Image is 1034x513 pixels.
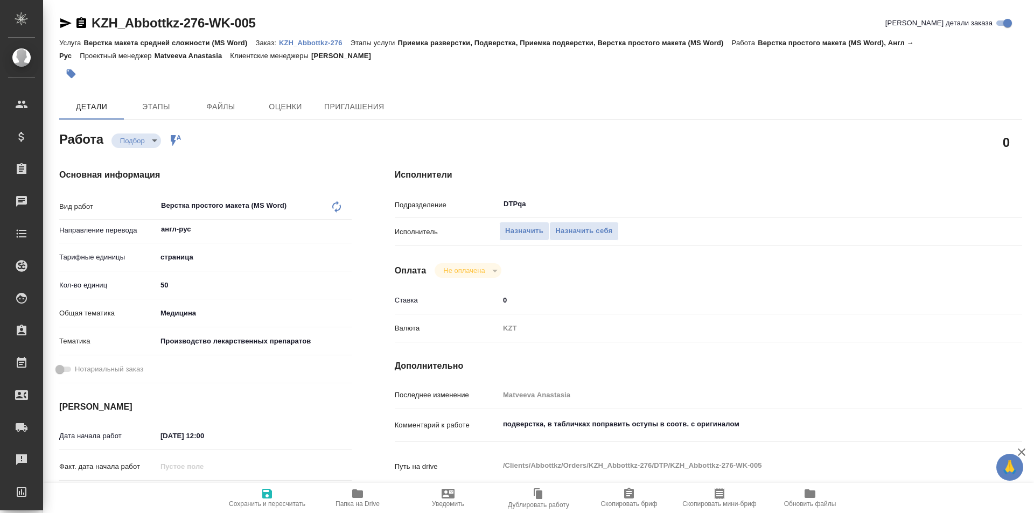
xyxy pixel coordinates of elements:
[260,100,311,114] span: Оценки
[351,39,398,47] p: Этапы услуги
[83,39,255,47] p: Верстка макета средней сложности (MS Word)
[996,454,1023,481] button: 🙏
[59,225,157,236] p: Направление перевода
[324,100,385,114] span: Приглашения
[395,461,499,472] p: Путь на drive
[59,39,83,47] p: Услуга
[600,500,657,508] span: Скопировать бриф
[59,168,352,181] h4: Основная информация
[584,483,674,513] button: Скопировать бриф
[157,459,251,474] input: Пустое поле
[395,390,499,400] p: Последнее изменение
[229,500,305,508] span: Сохранить и пересчитать
[1001,456,1019,479] span: 🙏
[157,277,352,293] input: ✎ Введи что-нибудь
[59,17,72,30] button: Скопировать ссылку для ЯМессенджера
[499,387,970,403] input: Пустое поле
[59,461,157,472] p: Факт. дата начала работ
[435,263,501,278] div: Подбор
[59,201,157,212] p: Вид работ
[505,225,543,237] span: Назначить
[395,200,499,210] p: Подразделение
[499,292,970,308] input: ✎ Введи что-нибудь
[499,222,549,241] button: Назначить
[549,222,618,241] button: Назначить себя
[59,400,352,413] h4: [PERSON_NAME]
[682,500,756,508] span: Скопировать мини-бриф
[155,52,230,60] p: Matveeva Anastasia
[395,264,427,277] h4: Оплата
[311,52,379,60] p: [PERSON_NAME]
[59,62,83,86] button: Добавить тэг
[130,100,182,114] span: Этапы
[157,248,352,266] div: страница
[157,428,251,444] input: ✎ Введи что-нибудь
[66,100,117,114] span: Детали
[432,500,464,508] span: Уведомить
[157,304,352,322] div: Медицина
[312,483,403,513] button: Папка на Drive
[230,52,311,60] p: Клиентские менеджеры
[75,364,143,375] span: Нотариальный заказ
[555,225,612,237] span: Назначить себя
[674,483,765,513] button: Скопировать мини-бриф
[499,319,970,338] div: KZT
[499,415,970,433] textarea: подверстка, в табличках поправить оступы в соотв. с оригиналом
[395,227,499,237] p: Исполнитель
[59,129,103,148] h2: Работа
[499,456,970,475] textarea: /Clients/Abbottkz/Orders/KZH_Abbottkz-276/DTP/KZH_Abbottkz-276-WK-005
[92,16,256,30] a: KZH_Abbottkz-276-WK-005
[395,295,499,306] p: Ставка
[403,483,493,513] button: Уведомить
[885,18,993,29] span: [PERSON_NAME] детали заказа
[255,39,278,47] p: Заказ:
[59,336,157,347] p: Тематика
[964,203,966,205] button: Open
[59,431,157,441] p: Дата начала работ
[222,483,312,513] button: Сохранить и пересчитать
[784,500,836,508] span: Обновить файлы
[493,483,584,513] button: Дублировать работу
[157,332,352,350] div: Производство лекарственных препаратов
[75,17,88,30] button: Скопировать ссылку
[195,100,247,114] span: Файлы
[765,483,855,513] button: Обновить файлы
[732,39,758,47] p: Работа
[1003,133,1010,151] h2: 0
[59,308,157,319] p: Общая тематика
[279,39,351,47] p: KZH_Abbottkz-276
[117,136,148,145] button: Подбор
[397,39,731,47] p: Приемка разверстки, Подверстка, Приемка подверстки, Верстка простого макета (MS Word)
[395,323,499,334] p: Валюта
[395,360,1022,373] h4: Дополнительно
[346,228,348,230] button: Open
[59,252,157,263] p: Тарифные единицы
[395,168,1022,181] h4: Исполнители
[59,280,157,291] p: Кол-во единиц
[111,133,161,148] div: Подбор
[508,501,569,509] span: Дублировать работу
[80,52,154,60] p: Проектный менеджер
[395,420,499,431] p: Комментарий к работе
[336,500,380,508] span: Папка на Drive
[440,266,488,275] button: Не оплачена
[279,38,351,47] a: KZH_Abbottkz-276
